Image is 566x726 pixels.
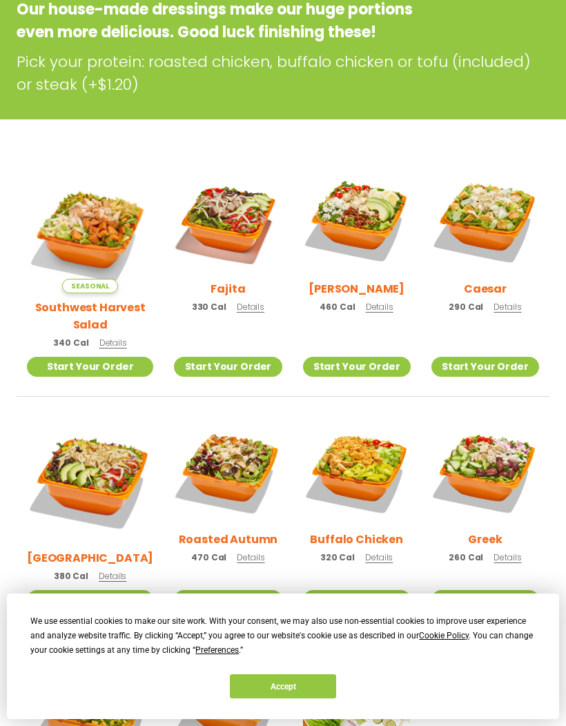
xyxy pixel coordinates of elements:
span: Details [365,551,393,563]
span: 340 Cal [53,337,88,349]
p: Pick your protein: roasted chicken, buffalo chicken or tofu (included) or steak (+$1.20) [17,50,549,96]
a: Start Your Order [174,590,282,610]
img: Product photo for Buffalo Chicken Salad [303,418,411,525]
img: Product photo for BBQ Ranch Salad [27,418,153,544]
a: Start Your Order [303,357,411,377]
span: Details [366,301,393,313]
span: Cookie Policy [419,631,469,640]
span: Details [99,570,126,582]
div: Cookie Consent Prompt [7,593,559,719]
a: Start Your Order [431,357,539,377]
img: Product photo for Southwest Harvest Salad [27,166,153,293]
img: Product photo for Caesar Salad [431,166,539,274]
a: Start Your Order [431,590,539,610]
h2: Greek [468,531,502,548]
h2: Southwest Harvest Salad [27,299,153,333]
span: 460 Cal [320,301,355,313]
h2: Caesar [464,280,507,297]
span: 470 Cal [191,551,226,564]
span: Seasonal [62,279,118,293]
button: Accept [230,674,336,698]
span: Details [494,551,521,563]
img: Product photo for Greek Salad [431,418,539,525]
a: Start Your Order [27,357,153,377]
span: Details [494,301,521,313]
a: Start Your Order [174,357,282,377]
span: Details [99,337,127,349]
span: 320 Cal [320,551,355,564]
img: Product photo for Roasted Autumn Salad [174,418,282,525]
span: Preferences [195,645,239,655]
span: 290 Cal [449,301,483,313]
h2: Roasted Autumn [179,531,278,548]
div: We use essential cookies to make our site work. With your consent, we may also use non-essential ... [30,614,535,658]
span: Details [237,301,264,313]
img: Product photo for Cobb Salad [303,166,411,274]
span: Details [237,551,264,563]
img: Product photo for Fajita Salad [174,166,282,274]
a: Start Your Order [27,590,153,610]
span: 260 Cal [449,551,483,564]
h2: [PERSON_NAME] [309,280,404,297]
h2: [GEOGRAPHIC_DATA] [27,549,153,567]
h2: Fajita [211,280,245,297]
span: 380 Cal [54,570,88,582]
span: 330 Cal [192,301,226,313]
a: Start Your Order [303,590,411,610]
h2: Buffalo Chicken [310,531,403,548]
